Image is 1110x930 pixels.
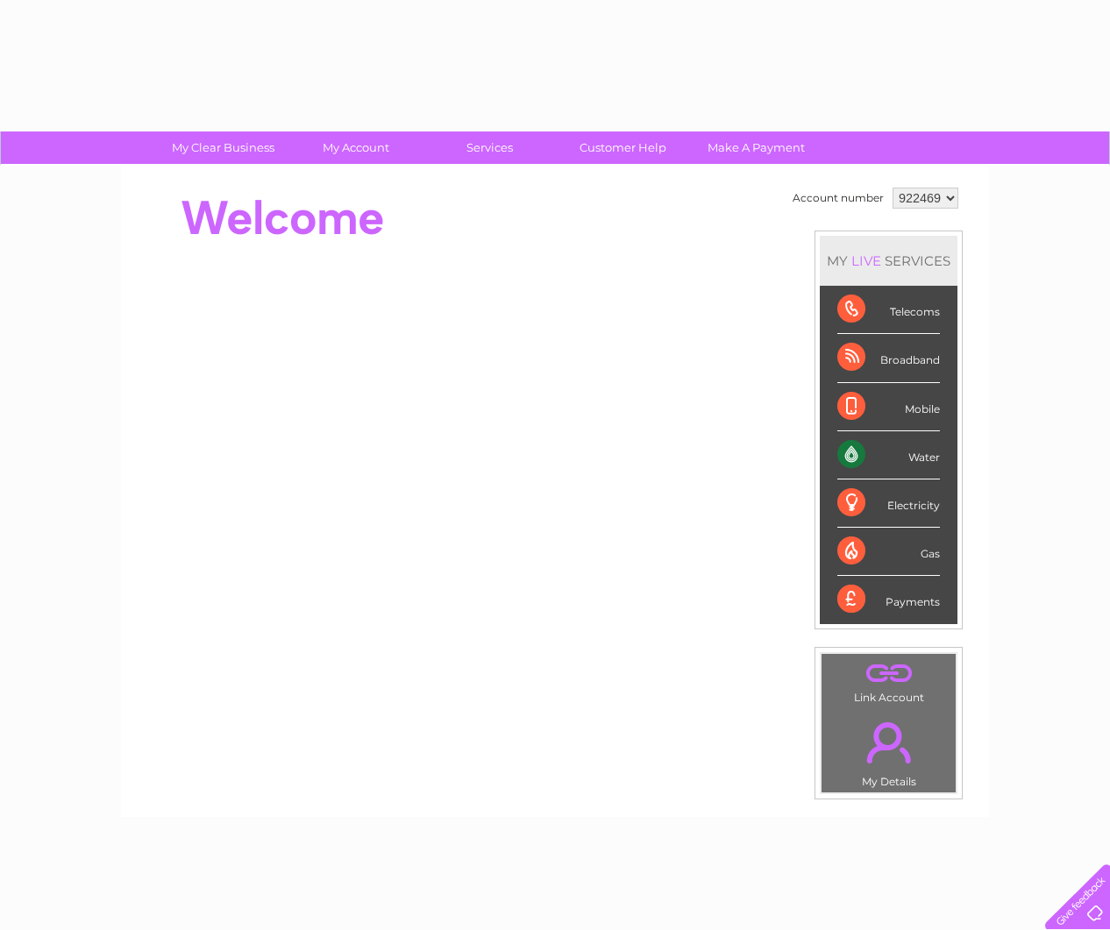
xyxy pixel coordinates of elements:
[837,383,940,431] div: Mobile
[284,131,429,164] a: My Account
[837,576,940,623] div: Payments
[848,252,885,269] div: LIVE
[151,131,295,164] a: My Clear Business
[684,131,829,164] a: Make A Payment
[821,653,957,708] td: Link Account
[788,183,888,213] td: Account number
[837,528,940,576] div: Gas
[820,236,957,286] div: MY SERVICES
[417,131,562,164] a: Services
[837,431,940,479] div: Water
[821,707,957,793] td: My Details
[837,334,940,382] div: Broadband
[551,131,695,164] a: Customer Help
[837,479,940,528] div: Electricity
[826,658,951,689] a: .
[826,712,951,773] a: .
[837,286,940,334] div: Telecoms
